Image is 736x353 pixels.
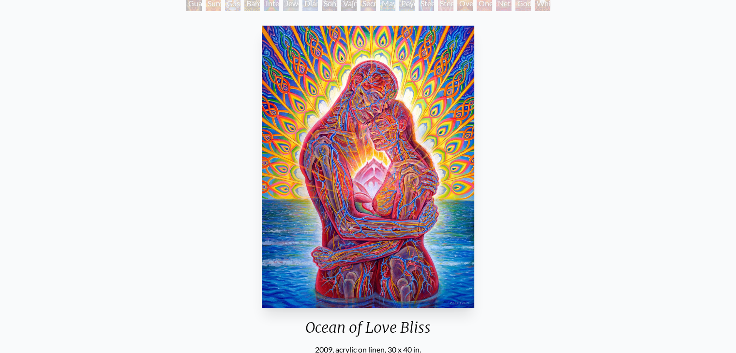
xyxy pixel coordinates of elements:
div: Ocean of Love Bliss [258,319,478,344]
img: Ocean-of-Love-Bliss-2009-Alex-Grey-watermarked.jpg [262,26,474,308]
